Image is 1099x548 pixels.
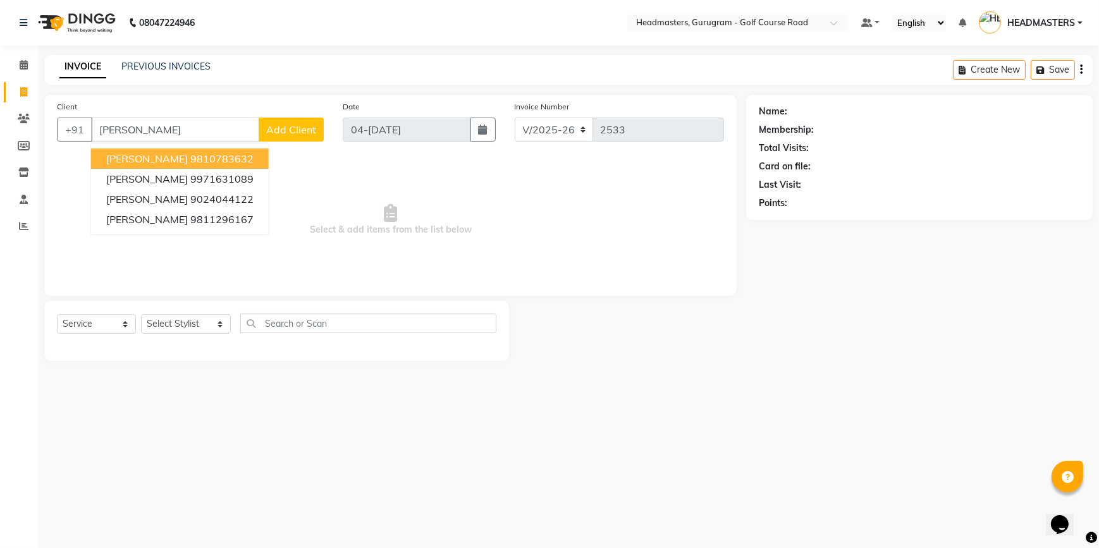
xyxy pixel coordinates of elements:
[759,160,811,173] div: Card on file:
[515,101,570,113] label: Invoice Number
[759,123,814,137] div: Membership:
[1007,16,1075,30] span: HEADMASTERS
[57,157,724,283] span: Select & add items from the list below
[259,118,324,142] button: Add Client
[139,5,195,40] b: 08047224946
[979,11,1001,33] img: HEADMASTERS
[190,152,254,165] ngb-highlight: 9810783632
[953,60,1026,80] button: Create New
[759,197,787,210] div: Points:
[759,142,809,155] div: Total Visits:
[759,105,787,118] div: Name:
[121,61,211,72] a: PREVIOUS INVOICES
[59,56,106,78] a: INVOICE
[106,173,188,185] span: [PERSON_NAME]
[343,101,360,113] label: Date
[106,152,188,165] span: [PERSON_NAME]
[1031,60,1075,80] button: Save
[266,123,316,136] span: Add Client
[57,118,92,142] button: +91
[106,213,188,226] span: [PERSON_NAME]
[190,193,254,205] ngb-highlight: 9024044122
[1046,497,1086,535] iframe: chat widget
[57,101,77,113] label: Client
[190,213,254,226] ngb-highlight: 9811296167
[240,314,496,333] input: Search or Scan
[32,5,119,40] img: logo
[106,193,188,205] span: [PERSON_NAME]
[759,178,801,192] div: Last Visit:
[91,118,259,142] input: Search by Name/Mobile/Email/Code
[190,173,254,185] ngb-highlight: 9971631089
